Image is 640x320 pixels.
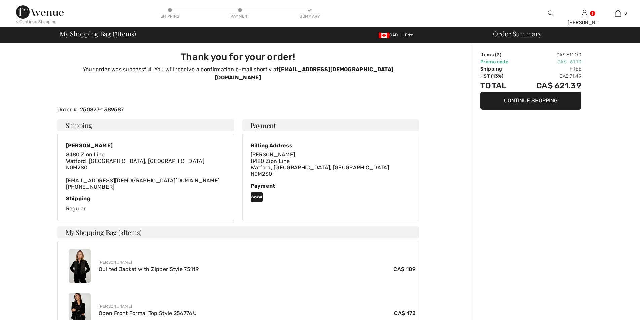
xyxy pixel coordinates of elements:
div: [PERSON_NAME] [99,303,416,309]
img: Quilted Jacket with Zipper Style 75119 [69,249,91,283]
div: Payment [251,183,411,189]
div: [PERSON_NAME] [99,259,416,265]
td: Promo code [480,58,519,65]
span: EN [405,33,413,37]
td: Total [480,80,519,92]
img: My Info [582,9,587,17]
span: CA$ 189 [393,265,416,273]
div: Shipping [160,13,180,19]
span: 0 [624,10,627,16]
div: Billing Address [251,142,389,149]
div: [EMAIL_ADDRESS][DEMOGRAPHIC_DATA][DOMAIN_NAME] [PHONE_NUMBER] [66,151,220,190]
div: < Continue Shopping [16,19,57,25]
td: HST (13%) [480,73,519,80]
img: My Bag [615,9,621,17]
td: CA$ 71.49 [519,73,581,80]
a: Sign In [582,10,587,16]
div: [PERSON_NAME] [568,19,601,26]
td: CA$ -61.10 [519,58,581,65]
strong: [EMAIL_ADDRESS][DEMOGRAPHIC_DATA][DOMAIN_NAME] [215,66,393,81]
p: Your order was successful. You will receive a confirmation e-mail shortly at [61,65,415,82]
div: Shipping [66,195,226,202]
td: Shipping [480,65,519,73]
span: 3 [115,29,118,37]
span: CAD [379,33,400,37]
div: Regular [66,195,226,213]
span: CA$ 172 [394,309,416,317]
div: Payment [230,13,250,19]
div: Order #: 250827-1389587 [53,106,423,114]
a: Open Front Formal Top Style 256776U [99,310,197,316]
span: 3 [120,228,123,237]
img: Canadian Dollar [379,33,389,38]
td: CA$ 621.39 [519,80,581,92]
button: Continue Shopping [480,92,581,110]
td: Items ( ) [480,51,519,58]
a: Quilted Jacket with Zipper Style 75119 [99,266,199,272]
span: 8480 Zion Line Watford, [GEOGRAPHIC_DATA], [GEOGRAPHIC_DATA] N0M2S0 [66,151,205,171]
span: [PERSON_NAME] [251,151,295,158]
img: 1ère Avenue [16,5,64,19]
h3: Thank you for your order! [61,51,415,63]
span: My Shopping Bag ( Items) [60,30,136,37]
span: 8480 Zion Line Watford, [GEOGRAPHIC_DATA], [GEOGRAPHIC_DATA] N0M2S0 [251,158,389,177]
span: 3 [497,52,500,58]
h4: Shipping [57,119,234,131]
h4: My Shopping Bag ( Items) [57,226,419,238]
div: Summary [300,13,320,19]
h4: Payment [242,119,419,131]
img: search the website [548,9,554,17]
td: Free [519,65,581,73]
a: 0 [601,9,634,17]
div: Order Summary [485,30,636,37]
div: [PERSON_NAME] [66,142,220,149]
td: CA$ 611.00 [519,51,581,58]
